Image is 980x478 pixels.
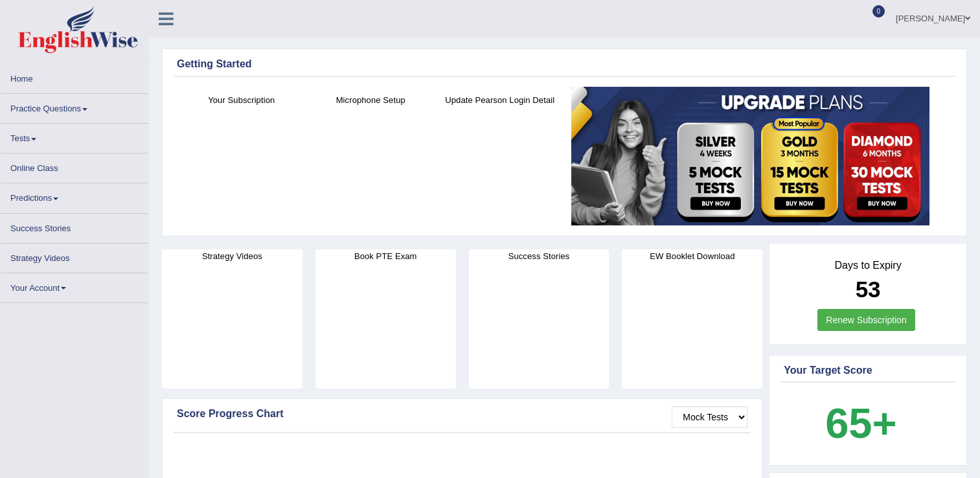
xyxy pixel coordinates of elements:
[825,400,896,447] b: 65+
[872,5,885,17] span: 0
[1,64,148,89] a: Home
[1,124,148,149] a: Tests
[1,244,148,269] a: Strategy Videos
[315,249,456,263] h4: Book PTE Exam
[571,87,929,225] img: small5.jpg
[162,249,302,263] h4: Strategy Videos
[784,363,952,378] div: Your Target Score
[817,309,915,331] a: Renew Subscription
[177,406,747,422] div: Score Progress Chart
[1,154,148,179] a: Online Class
[177,56,952,72] div: Getting Started
[784,260,952,271] h4: Days to Expiry
[469,249,610,263] h4: Success Stories
[1,183,148,209] a: Predictions
[1,214,148,239] a: Success Stories
[1,94,148,119] a: Practice Questions
[313,93,429,107] h4: Microphone Setup
[622,249,762,263] h4: EW Booklet Download
[856,277,881,302] b: 53
[1,273,148,299] a: Your Account
[442,93,558,107] h4: Update Pearson Login Detail
[183,93,300,107] h4: Your Subscription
